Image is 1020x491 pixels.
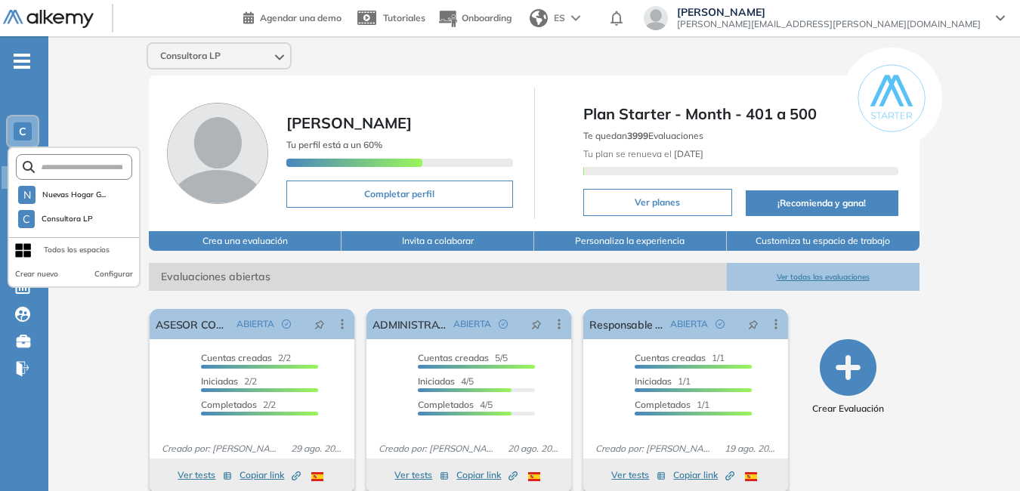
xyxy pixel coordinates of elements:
span: 29 ago. 2025 [285,442,348,455]
span: Completados [201,399,257,410]
button: Crear nuevo [15,268,58,280]
img: world [530,9,548,27]
span: Tu plan se renueva el [583,148,703,159]
button: pushpin [520,312,553,336]
span: pushpin [314,318,325,330]
button: Copiar link [240,466,301,484]
span: Tutoriales [383,12,425,23]
span: Creado por: [PERSON_NAME] [156,442,285,455]
span: [PERSON_NAME][EMAIL_ADDRESS][PERSON_NAME][DOMAIN_NAME] [677,18,981,30]
span: 19 ago. 2025 [719,442,782,455]
button: Onboarding [437,2,512,35]
span: check-circle [499,320,508,329]
img: arrow [571,15,580,21]
i: - [14,60,30,63]
span: ABIERTA [670,317,708,331]
span: Creado por: [PERSON_NAME] [372,442,502,455]
span: C [19,125,26,137]
span: Copiar link [456,468,518,482]
button: Ver tests [394,466,449,484]
span: ES [554,11,565,25]
button: Configurar [94,268,133,280]
span: Plan Starter - Month - 401 a 500 [583,103,898,125]
span: Cuentas creadas [201,352,272,363]
span: pushpin [531,318,542,330]
span: Consultora LP [41,213,94,225]
button: Ver planes [583,189,733,216]
span: Iniciadas [418,375,455,387]
img: Logo [3,10,94,29]
button: Completar perfil [286,181,512,208]
button: Crea una evaluación [149,231,342,251]
span: 4/5 [418,375,474,387]
img: Foto de perfil [167,103,268,204]
b: [DATE] [672,148,703,159]
span: Nuevas Hogar G... [42,189,106,201]
span: C [23,213,30,225]
span: Evaluaciones abiertas [149,263,726,291]
span: Iniciadas [635,375,672,387]
span: Iniciadas [201,375,238,387]
button: Copiar link [673,466,734,484]
span: Creado por: [PERSON_NAME] [589,442,719,455]
span: 2/2 [201,399,276,410]
span: Copiar link [673,468,734,482]
span: ABIERTA [236,317,274,331]
b: 3999 [627,130,648,141]
button: Crear Evaluación [812,339,884,415]
span: Crear Evaluación [812,402,884,415]
button: pushpin [303,312,336,336]
span: pushpin [748,318,759,330]
span: Consultora LP [160,50,221,62]
button: Invita a colaborar [342,231,534,251]
span: Tu perfil está a un 60% [286,139,382,150]
span: Cuentas creadas [635,352,706,363]
button: Copiar link [456,466,518,484]
span: 2/2 [201,352,291,363]
span: 4/5 [418,399,493,410]
span: 1/1 [635,399,709,410]
button: Ver tests [178,466,232,484]
button: ¡Recomienda y gana! [746,190,898,216]
span: check-circle [282,320,291,329]
span: 1/1 [635,375,691,387]
span: N [23,189,31,201]
span: 5/5 [418,352,508,363]
button: Ver tests [611,466,666,484]
span: Te quedan Evaluaciones [583,130,703,141]
span: Agendar una demo [260,12,342,23]
span: [PERSON_NAME] [677,6,981,18]
img: ESP [528,472,540,481]
span: Copiar link [240,468,301,482]
img: ESP [311,472,323,481]
span: Cuentas creadas [418,352,489,363]
span: ABIERTA [453,317,491,331]
span: Completados [418,399,474,410]
a: ADMINISTRATIVO CONTABLE [372,309,447,339]
span: 1/1 [635,352,725,363]
span: check-circle [716,320,725,329]
span: [PERSON_NAME] [286,113,412,132]
button: Customiza tu espacio de trabajo [727,231,920,251]
span: Completados [635,399,691,410]
a: Agendar una demo [243,8,342,26]
img: ESP [745,472,757,481]
span: 20 ago. 2025 [502,442,565,455]
button: pushpin [737,312,770,336]
span: 2/2 [201,375,257,387]
button: Personaliza la experiencia [534,231,727,251]
div: Todos los espacios [44,244,110,256]
button: Ver todas las evaluaciones [727,263,920,291]
a: ASESOR COMERCIAL [156,309,230,339]
a: Responsable de Calidad [PERSON_NAME] [589,309,664,339]
span: Onboarding [462,12,512,23]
